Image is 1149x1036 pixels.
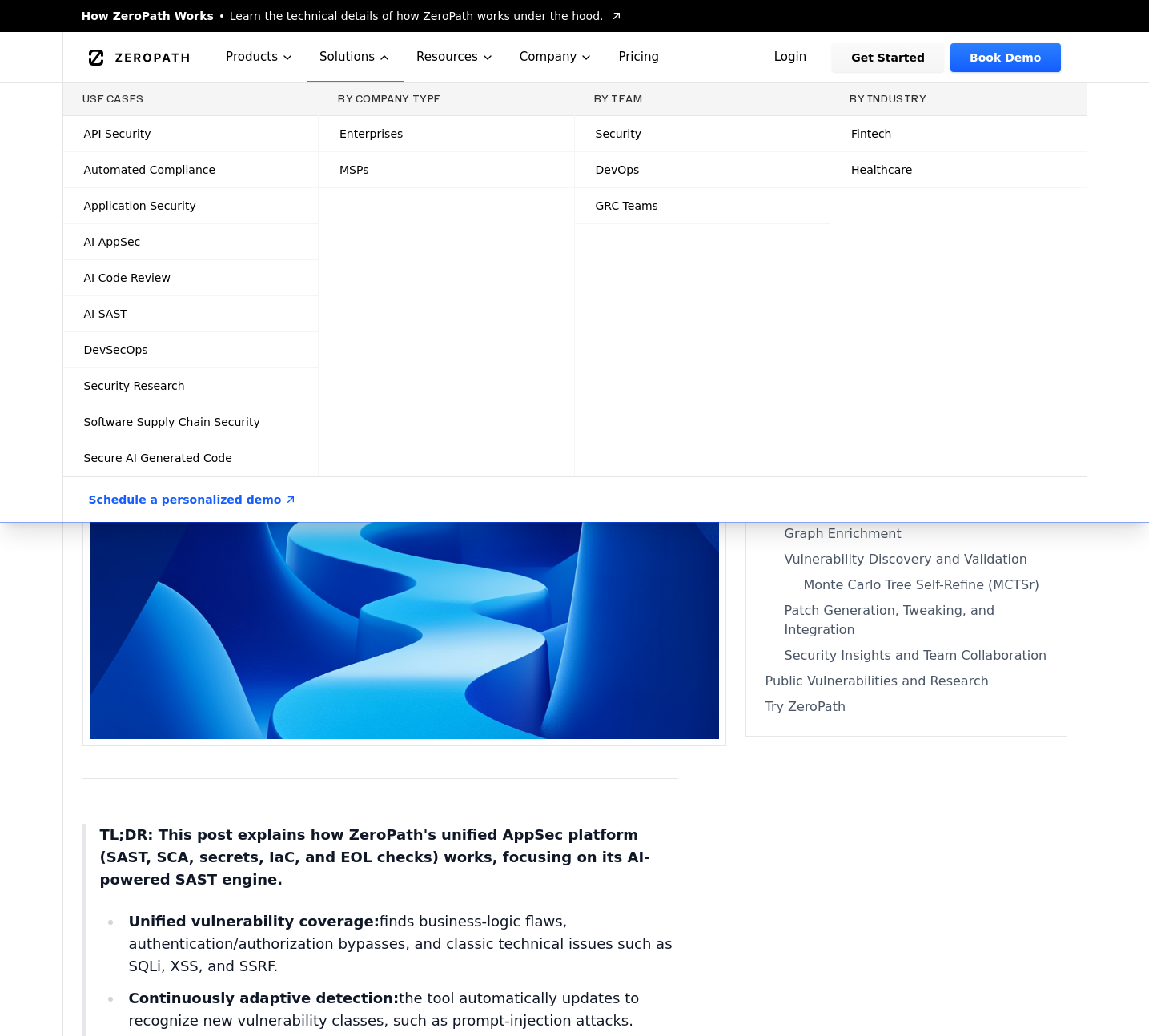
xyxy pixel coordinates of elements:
span: AI SAST [84,306,127,322]
span: Fintech [851,126,891,142]
span: Secure AI Generated Code [84,450,232,466]
button: Company [507,32,606,82]
strong: TL;DR: This post explains how ZeroPath's unified AppSec platform (SAST, SCA, secrets, IaC, and EO... [100,826,650,888]
strong: Unified vulnerability coverage: [128,913,379,930]
a: Patch Generation, Tweaking, and Integration [765,601,1047,640]
img: How ZeroPath Works [90,355,719,739]
span: MSPs [339,162,368,178]
h3: By Industry [850,93,1067,106]
button: Solutions [307,32,404,82]
span: Healthcare [851,162,912,178]
a: DevOps [575,152,830,187]
a: AI AppSec [63,224,319,259]
span: Software Supply Chain Security [84,414,260,430]
a: Get Started [832,43,944,72]
li: the tool automatically updates to recognize new vulnerability classes, such as prompt-injection a... [123,987,678,1032]
span: API Security [84,126,151,142]
a: Security [575,116,830,151]
a: Graph Enrichment [765,524,1047,544]
span: DevSecOps [84,342,148,358]
nav: Global [62,32,1087,82]
span: AI AppSec [84,234,141,250]
button: Resources [404,32,507,82]
a: Security Insights and Team Collaboration [765,646,1047,665]
a: Enterprises [319,116,574,151]
span: Security [596,126,642,142]
span: Security Research [84,378,185,394]
span: Enterprises [339,126,403,142]
a: Pricing [605,32,672,82]
a: Automated Compliance [63,152,319,187]
span: GRC Teams [596,198,658,214]
a: How ZeroPath WorksLearn the technical details of how ZeroPath works under the hood. [82,8,623,24]
h3: By Company Type [338,93,555,106]
span: Automated Compliance [84,162,216,178]
button: Products [213,32,307,82]
a: AI SAST [63,296,319,331]
a: Security Research [63,368,319,404]
a: Book Demo [950,43,1060,72]
a: Try ZeroPath [765,697,1047,717]
span: Application Security [84,198,196,214]
a: API Security [63,116,319,151]
h3: By Team [594,93,811,106]
a: GRC Teams [575,188,830,223]
span: AI Code Review [84,270,171,286]
li: finds business-logic flaws, authentication/authorization bypasses, and classic technical issues s... [123,910,678,978]
a: Schedule a personalized demo [70,477,317,522]
span: How ZeroPath Works [82,8,214,24]
a: Vulnerability Discovery and Validation [765,550,1047,569]
strong: Continuously adaptive detection: [128,990,399,1006]
h3: Use Cases [82,93,299,106]
a: Application Security [63,188,319,223]
a: Secure AI Generated Code [63,440,319,476]
a: Login [755,43,826,72]
a: AI Code Review [63,260,319,295]
span: DevOps [596,162,640,178]
a: Software Supply Chain Security [63,404,319,440]
a: Monte Carlo Tree Self-Refine (MCTSr) [765,576,1047,595]
a: Public Vulnerabilities and Research [765,672,1047,691]
a: DevSecOps [63,332,319,367]
span: Learn the technical details of how ZeroPath works under the hood. [230,8,604,24]
a: Fintech [830,116,1087,151]
a: Healthcare [830,152,1087,187]
a: MSPs [319,152,574,187]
